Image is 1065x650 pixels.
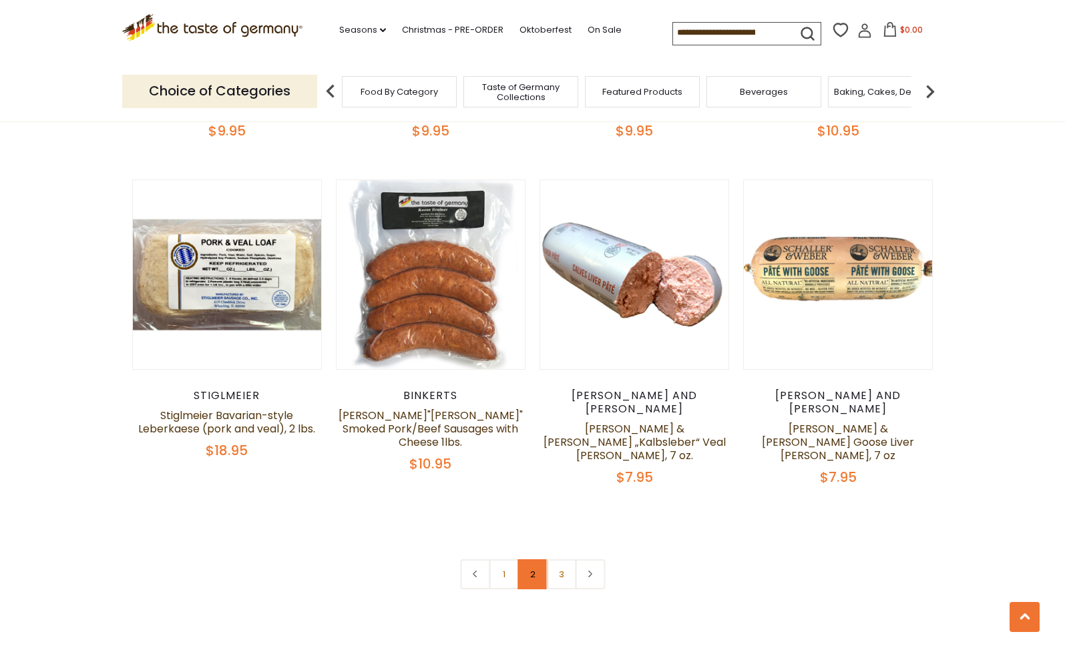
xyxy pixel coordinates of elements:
[900,24,923,35] span: $0.00
[122,75,317,107] p: Choice of Categories
[138,408,315,436] a: Stiglmeier Bavarian-style Leberkaese (pork and veal), 2 lbs.
[834,87,937,97] a: Baking, Cakes, Desserts
[467,82,574,102] a: Taste of Germany Collections
[317,78,344,105] img: previous arrow
[875,22,931,42] button: $0.00
[402,23,503,37] a: Christmas - PRE-ORDER
[616,468,653,486] span: $7.95
[743,389,933,416] div: [PERSON_NAME] and [PERSON_NAME]
[540,180,729,369] img: Schaller & Weber „Kalbsleber“ Veal Pate, 7 oz.
[339,408,523,450] a: [PERSON_NAME]"[PERSON_NAME]" Smoked Pork/Beef Sausages with Cheese 1lbs.
[540,389,730,416] div: [PERSON_NAME] and [PERSON_NAME]
[544,421,726,463] a: [PERSON_NAME] & [PERSON_NAME] „Kalbsleber“ Veal [PERSON_NAME], 7 oz.
[132,389,323,402] div: Stiglmeier
[820,468,857,486] span: $7.95
[519,23,572,37] a: Oktoberfest
[133,180,322,369] img: Stiglmeier Bavarian-style Leberkaese (pork and veal), 2 lbs.
[602,87,682,97] a: Featured Products
[337,180,525,369] img: Binkert
[409,454,451,473] span: $10.95
[762,421,914,463] a: [PERSON_NAME] & [PERSON_NAME] Goose Liver [PERSON_NAME], 7 oz
[206,441,248,460] span: $18.95
[412,121,449,140] span: $9.95
[744,180,933,369] img: Schaller & Weber Goose Liver Pate, 7 oz
[339,23,386,37] a: Seasons
[817,121,859,140] span: $10.95
[336,389,526,402] div: Binkerts
[208,121,246,140] span: $9.95
[616,121,653,140] span: $9.95
[917,78,943,105] img: next arrow
[489,559,519,589] a: 1
[588,23,622,37] a: On Sale
[546,559,576,589] a: 3
[361,87,438,97] a: Food By Category
[517,559,548,589] a: 2
[740,87,788,97] a: Beverages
